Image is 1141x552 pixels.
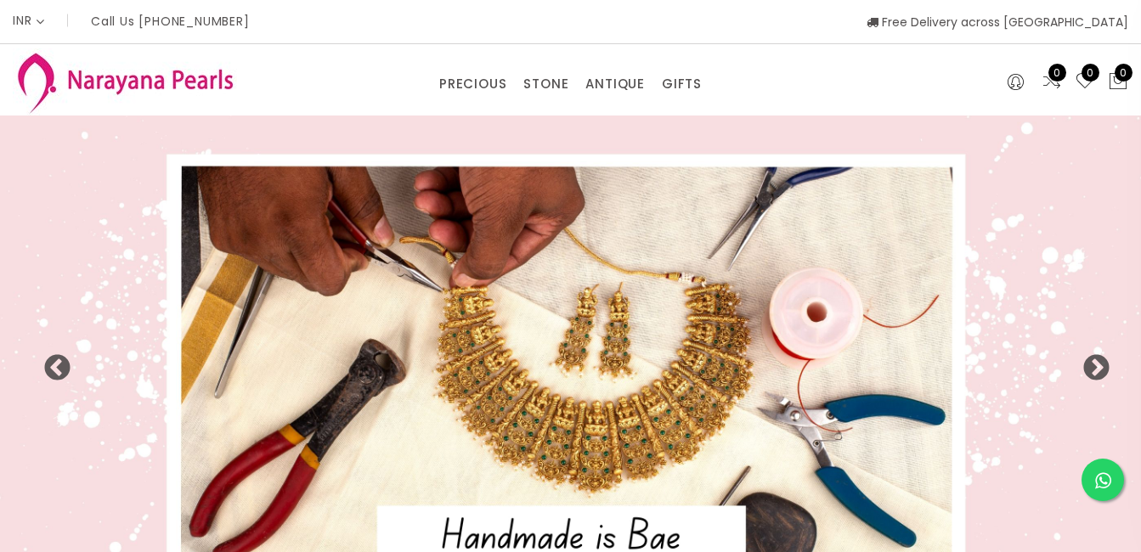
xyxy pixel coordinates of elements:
button: 0 [1108,71,1128,93]
a: 0 [1075,71,1095,93]
button: Previous [42,354,59,371]
a: ANTIQUE [585,71,645,97]
span: 0 [1115,64,1133,82]
span: 0 [1048,64,1066,82]
a: PRECIOUS [439,71,506,97]
a: 0 [1042,71,1062,93]
span: Free Delivery across [GEOGRAPHIC_DATA] [867,14,1128,31]
span: 0 [1082,64,1099,82]
button: Next [1082,354,1099,371]
a: GIFTS [662,71,702,97]
p: Call Us [PHONE_NUMBER] [91,15,250,27]
a: STONE [523,71,568,97]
